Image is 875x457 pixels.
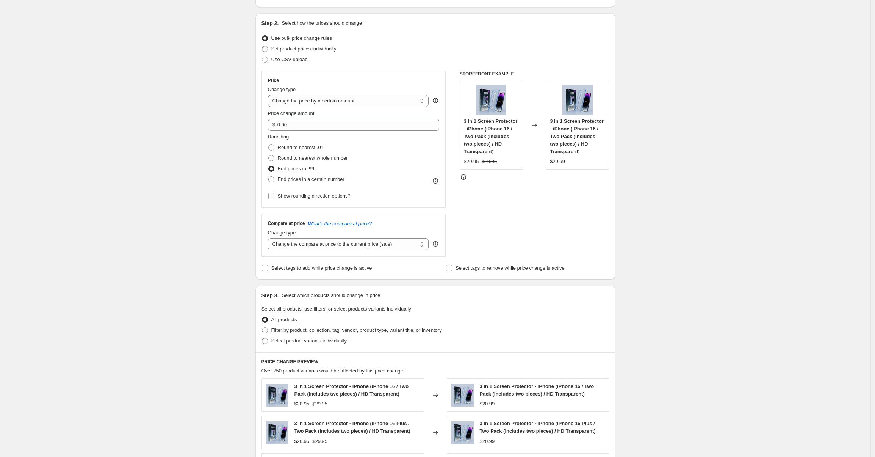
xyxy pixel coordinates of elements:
[266,421,288,444] img: ProductImage-2-1_80x.png
[282,19,362,27] p: Select how the prices should change
[271,338,347,344] span: Select product variants individually
[278,176,344,182] span: End prices in a certain number
[456,265,565,271] span: Select tags to remove while price change is active
[271,46,337,52] span: Set product prices individually
[278,193,351,199] span: Show rounding direction options?
[261,292,279,299] h2: Step 3.
[480,438,495,444] span: $20.99
[562,85,593,115] img: ProductImage-2-1_80x.png
[451,384,474,407] img: ProductImage-2-1_80x.png
[261,368,405,374] span: Over 250 product variants would be affected by this price change:
[480,421,596,434] span: 3 in 1 Screen Protector - iPhone (iPhone 16 Plus / Two Pack (includes two pieces) / HD Transparent)
[271,265,372,271] span: Select tags to add while price change is active
[282,292,380,299] p: Select which products should change in price
[480,383,594,397] span: 3 in 1 Screen Protector - iPhone (iPhone 16 / Two Pack (includes two pieces) / HD Transparent)
[432,97,439,104] div: help
[261,359,609,365] h6: PRICE CHANGE PREVIEW
[294,438,310,444] span: $20.95
[268,77,279,83] h3: Price
[294,421,410,434] span: 3 in 1 Screen Protector - iPhone (iPhone 16 Plus / Two Pack (includes two pieces) / HD Transparent)
[271,327,442,333] span: Filter by product, collection, tag, vendor, product type, variant title, or inventory
[550,118,604,154] span: 3 in 1 Screen Protector - iPhone (iPhone 16 / Two Pack (includes two pieces) / HD Transparent)
[272,122,275,127] span: $
[312,401,327,407] span: $29.95
[294,383,409,397] span: 3 in 1 Screen Protector - iPhone (iPhone 16 / Two Pack (includes two pieces) / HD Transparent)
[266,384,288,407] img: ProductImage-2-1_80x.png
[460,71,609,77] h6: STOREFRONT EXAMPLE
[261,306,411,312] span: Select all products, use filters, or select products variants individually
[308,221,372,226] button: What's the compare at price?
[268,230,296,236] span: Change type
[278,144,324,150] span: Round to nearest .01
[476,85,506,115] img: ProductImage-2-1_80x.png
[278,155,348,161] span: Round to nearest whole number
[268,86,296,92] span: Change type
[480,401,495,407] span: $20.99
[268,110,315,116] span: Price change amount
[268,134,289,140] span: Rounding
[294,401,310,407] span: $20.95
[271,317,297,322] span: All products
[271,35,332,41] span: Use bulk price change rules
[550,159,565,164] span: $20.99
[277,119,428,131] input: -10.00
[261,19,279,27] h2: Step 2.
[464,118,518,154] span: 3 in 1 Screen Protector - iPhone (iPhone 16 / Two Pack (includes two pieces) / HD Transparent)
[312,438,327,444] span: $29.95
[278,166,315,171] span: End prices in .99
[432,240,439,248] div: help
[464,159,479,164] span: $20.95
[482,159,497,164] span: $29.95
[451,421,474,444] img: ProductImage-2-1_80x.png
[268,220,305,226] h3: Compare at price
[271,57,308,62] span: Use CSV upload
